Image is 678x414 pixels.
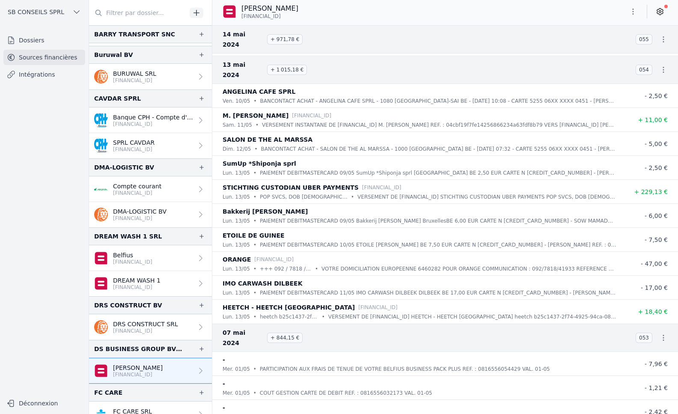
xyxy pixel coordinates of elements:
[223,354,225,365] p: -
[89,314,212,340] a: DRS CONSTRUCT SRL [FINANCIAL_ID]
[223,158,296,169] p: SumUp *Shiponja sprl
[223,134,312,145] p: SALON DE THE AL MARSSA
[89,133,212,158] a: SPRL CAVDAR [FINANCIAL_ID]
[322,313,325,321] div: •
[3,67,85,82] a: Intégrations
[113,69,156,78] p: BURUWAL SRL
[113,251,152,259] p: Belfius
[260,97,616,105] p: BANCONTACT ACHAT - ANGELINA CAFE SPRL - 1080 [GEOGRAPHIC_DATA]-SAI BE - [DATE] 10:08 - CARTE 5255...
[223,389,250,397] p: mer. 01/05
[638,308,668,315] span: + 18,40 €
[94,344,184,354] div: DS BUSINESS GROUP BVBA
[94,50,133,60] div: Buruwal BV
[94,29,175,39] div: BARRY TRANSPORT SNC
[254,145,257,153] div: •
[223,378,225,389] p: -
[223,313,250,321] p: lun. 13/05
[645,92,668,99] span: - 2,50 €
[260,193,348,201] p: POP SVCS, DOB [DEMOGRAPHIC_DATA], [DEMOGRAPHIC_DATA] - [DEMOGRAPHIC_DATA]
[262,121,616,129] p: VERSEMENT INSTANTANE DE [FINANCIAL_ID] M. [PERSON_NAME] REF. : 04cbf19f7fe14256866234a63fdf8b79 V...
[260,289,616,297] p: PAIEMENT DEBITMASTERCARD 11/05 IMO CARWASH DILBEEK DILBEEK BE 17,00 EUR CARTE N [CREDIT_CARD_NUMB...
[253,265,256,273] div: •
[636,34,652,45] span: 055
[94,139,108,152] img: BANQUE_CPH_CPHBBE75XXX.png
[223,365,250,373] p: mer. 01/05
[253,217,256,225] div: •
[113,190,161,197] p: [FINANCIAL_ID]
[223,328,264,348] span: 07 mai 2024
[3,5,85,19] button: SB CONSEILS SPRL
[645,164,668,171] span: - 2,50 €
[260,313,318,321] p: heetch b25c1437-2f74-4925-94ca-08d03b866070
[94,93,141,104] div: CAVDAR SPRL
[362,183,401,192] p: [FINANCIAL_ID]
[113,146,155,153] p: [FINANCIAL_ID]
[645,236,668,243] span: - 7,50 €
[94,320,108,334] img: ing.png
[89,176,212,202] a: Compte courant [FINANCIAL_ID]
[358,303,398,312] p: [FINANCIAL_ID]
[89,358,212,384] a: [PERSON_NAME] [FINANCIAL_ID]
[241,13,281,20] span: [FINANCIAL_ID]
[253,193,256,201] div: •
[261,145,616,153] p: BANCONTACT ACHAT - SALON DE THE AL MARSSA - 1000 [GEOGRAPHIC_DATA] BE - [DATE] 07:32 - CARTE 5255...
[223,110,288,121] p: M. [PERSON_NAME]
[223,241,250,249] p: lun. 13/05
[223,86,295,97] p: ANGELINA CAFE SPRL
[113,276,161,285] p: DREAM WASH 1
[267,333,303,343] span: + 844,15 €
[113,121,193,128] p: [FINANCIAL_ID]
[94,387,122,398] div: FC CARE
[223,182,359,193] p: STICHTING CUSTODIAN UBER PAYMENTS
[223,97,250,105] p: ven. 10/05
[328,313,616,321] p: VERSEMENT DE [FINANCIAL_ID] HEETCH - HEETCH [GEOGRAPHIC_DATA] heetch b25c1437-2f74-4925-94ca-08d0...
[641,260,668,267] span: - 47,00 €
[113,259,152,265] p: [FINANCIAL_ID]
[113,328,178,334] p: [FINANCIAL_ID]
[89,107,212,133] a: Banque CPH - Compte d'épargne [FINANCIAL_ID]
[260,169,616,177] p: PAIEMENT DEBITMASTERCARD 09/05 SumUp *Shiponja sprl [GEOGRAPHIC_DATA] BE 2,50 EUR CARTE N [CREDIT...
[645,384,668,391] span: - 1,21 €
[223,289,250,297] p: lun. 13/05
[223,121,252,129] p: sam. 11/05
[267,65,307,75] span: + 1 015,18 €
[94,182,108,196] img: ARGENTA_ARSPBE22.png
[315,265,318,273] div: •
[113,284,161,291] p: [FINANCIAL_ID]
[94,162,154,173] div: DMA-LOGISTIC BV
[223,169,250,177] p: lun. 13/05
[636,65,652,75] span: 054
[113,371,163,378] p: [FINANCIAL_ID]
[267,34,303,45] span: + 971,78 €
[260,217,616,225] p: PAIEMENT DEBITMASTERCARD 09/05 Bakkerij [PERSON_NAME] BruxellesBE 6,00 EUR CARTE N [CREDIT_CARD_N...
[223,193,250,201] p: lun. 13/05
[634,188,668,195] span: + 229,13 €
[260,241,616,249] p: PAIEMENT DEBITMASTERCARD 10/05 ETOILE [PERSON_NAME] BE 7,50 EUR CARTE N [CREDIT_CARD_NUMBER] - [P...
[113,77,156,84] p: [FINANCIAL_ID]
[3,33,85,48] a: Dossiers
[253,389,256,397] div: •
[113,320,178,328] p: DRS CONSTRUCT SRL
[357,193,616,201] p: VERSEMENT DE [FINANCIAL_ID] STICHTING CUSTODIAN UBER PAYMENTS POP SVCS, DOB [DEMOGRAPHIC_DATA], [...
[3,50,85,65] a: Sources financières
[641,284,668,291] span: - 17,00 €
[94,300,162,310] div: DRS CONSTRUCT BV
[223,206,308,217] p: Bakkerij [PERSON_NAME]
[223,5,236,18] img: belfius-1.png
[89,202,212,227] a: DMA-LOGISTIC BV [FINANCIAL_ID]
[94,113,108,127] img: BANQUE_CPH_CPHBBE75XXX.png
[253,365,256,373] div: •
[223,278,303,289] p: IMO CARWASH DILBEEK
[256,121,259,129] div: •
[113,215,167,222] p: [FINANCIAL_ID]
[223,145,251,153] p: dim. 12/05
[260,389,432,397] p: COUT GESTION CARTE DE DEBIT REF. : 0816556032173 VAL. 01-05
[254,255,294,264] p: [FINANCIAL_ID]
[223,265,250,273] p: lun. 13/05
[253,313,256,321] div: •
[253,289,256,297] div: •
[645,360,668,367] span: - 7,96 €
[260,365,550,373] p: PARTICIPATION AUX FRAIS DE TENUE DE VOTRE BELFIUS BUSINESS PACK PLUS REF. : 0816556054429 VAL. 01-05
[260,265,312,273] p: +++ 092 / 7818 / 41933 +++
[645,212,668,219] span: - 6,00 €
